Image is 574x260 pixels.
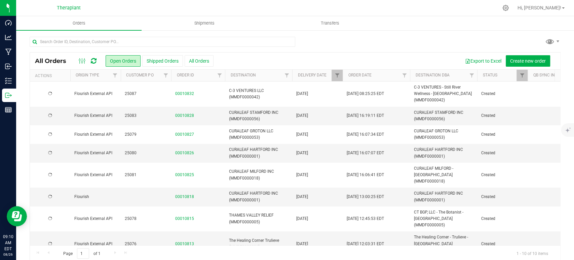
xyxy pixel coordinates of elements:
[125,172,167,178] span: 25081
[332,70,343,81] a: Filter
[414,165,473,185] span: CURALEAF MILFORD - [GEOGRAPHIC_DATA] (MMDF0000018)
[347,216,384,222] span: [DATE] 12:45:53 EDT
[347,150,384,156] span: [DATE] 16:07:07 EDT
[35,57,73,65] span: All Orders
[347,131,384,138] span: [DATE] 16:07:34 EDT
[5,34,12,41] inline-svg: Analytics
[481,172,524,178] span: Created
[414,84,473,104] span: C-3 VENTURES - Still River Wellness - [GEOGRAPHIC_DATA] (MMDF0000042)
[175,172,194,178] a: 00010825
[296,131,308,138] span: [DATE]
[175,150,194,156] a: 00010826
[312,20,348,26] span: Transfers
[125,131,167,138] span: 25079
[125,241,167,247] span: 25076
[481,91,524,97] span: Created
[481,241,524,247] span: Created
[481,216,524,222] span: Created
[74,216,117,222] span: Flourish External API
[126,73,153,77] a: Customer PO
[414,190,473,203] span: CURALEAF HARTFORD INC (MMDF0000001)
[229,212,288,225] span: THAMES VALLEY RELIEF (MMDF0000005)
[229,147,288,159] span: CURALEAF HARTFORD INC (MMDF0000001)
[5,20,12,26] inline-svg: Dashboard
[30,37,295,47] input: Search Order ID, Destination, Customer PO...
[77,248,89,259] input: 1
[229,237,288,250] span: The Healing Corner Trulieve (MMDF0000006)
[414,234,473,254] span: The Healing Corner - Trulieve - [GEOGRAPHIC_DATA] (MMDF0000006)
[281,70,292,81] a: Filter
[74,241,117,247] span: Flourish External API
[125,150,167,156] span: 25080
[414,128,473,141] span: CURALEAF GROTON LLC (MMDF0000053)
[125,91,167,97] span: 25087
[74,150,117,156] span: Flourish External API
[229,190,288,203] span: CURALEAF HARTFORD INC (MMDF0000001)
[58,248,106,259] span: Page of 1
[175,241,194,247] a: 00010813
[5,92,12,99] inline-svg: Outbound
[506,55,550,67] button: Create new order
[160,70,171,81] a: Filter
[175,216,194,222] a: 00010815
[481,131,524,138] span: Created
[347,241,384,247] span: [DATE] 12:03:31 EDT
[414,147,473,159] span: CURALEAF HARTFORD INC (MMDF0000001)
[175,112,194,119] a: 00010828
[64,20,94,26] span: Orders
[74,112,117,119] span: Flourish External API
[110,70,121,81] a: Filter
[347,112,384,119] span: [DATE] 16:19:11 EDT
[57,5,81,11] span: Theraplant
[347,172,384,178] span: [DATE] 16:06:41 EDT
[414,209,473,229] span: CT BGP, LLC - The Botanist - [GEOGRAPHIC_DATA] (MMDF0000005)
[296,216,308,222] span: [DATE]
[35,73,68,78] div: Actions
[267,16,393,30] a: Transfers
[175,131,194,138] a: 00010827
[296,241,308,247] span: [DATE]
[229,88,288,100] span: C-3 VENTURES LLC (MMDF0000042)
[481,112,524,119] span: Created
[74,194,117,200] span: Flourish
[5,106,12,113] inline-svg: Reports
[76,73,99,77] a: Origin Type
[177,73,194,77] a: Order ID
[230,73,256,77] a: Destination
[175,194,194,200] a: 00010818
[185,20,224,26] span: Shipments
[229,109,288,122] span: CURALEAF STAMFORD INC (MMDF0000056)
[3,234,13,252] p: 09:10 AM EDT
[511,248,553,258] span: 1 - 10 of 10 items
[142,16,267,30] a: Shipments
[481,150,524,156] span: Created
[296,194,308,200] span: [DATE]
[3,252,13,257] p: 08/26
[510,58,546,64] span: Create new order
[5,63,12,70] inline-svg: Inbound
[74,131,117,138] span: Flourish External API
[518,5,561,10] span: Hi, [PERSON_NAME]!
[142,55,183,67] button: Shipped Orders
[5,48,12,55] inline-svg: Manufacturing
[74,172,117,178] span: Flourish External API
[16,16,142,30] a: Orders
[415,73,449,77] a: Destination DBA
[296,172,308,178] span: [DATE]
[414,109,473,122] span: CURALEAF STAMFORD INC (MMDF0000056)
[106,55,141,67] button: Open Orders
[533,73,560,77] a: QB Sync Info
[466,70,477,81] a: Filter
[125,112,167,119] span: 25083
[296,112,308,119] span: [DATE]
[298,73,326,77] a: Delivery Date
[348,73,371,77] a: Order Date
[481,194,524,200] span: Created
[229,128,288,141] span: CURALEAF GROTON LLC (MMDF0000053)
[501,5,510,11] div: Manage settings
[461,55,506,67] button: Export to Excel
[7,206,27,226] iframe: Resource center
[229,168,288,181] span: CURALEAF MILFORD INC (MMDF0000018)
[347,91,384,97] span: [DATE] 08:25:25 EDT
[175,91,194,97] a: 00010832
